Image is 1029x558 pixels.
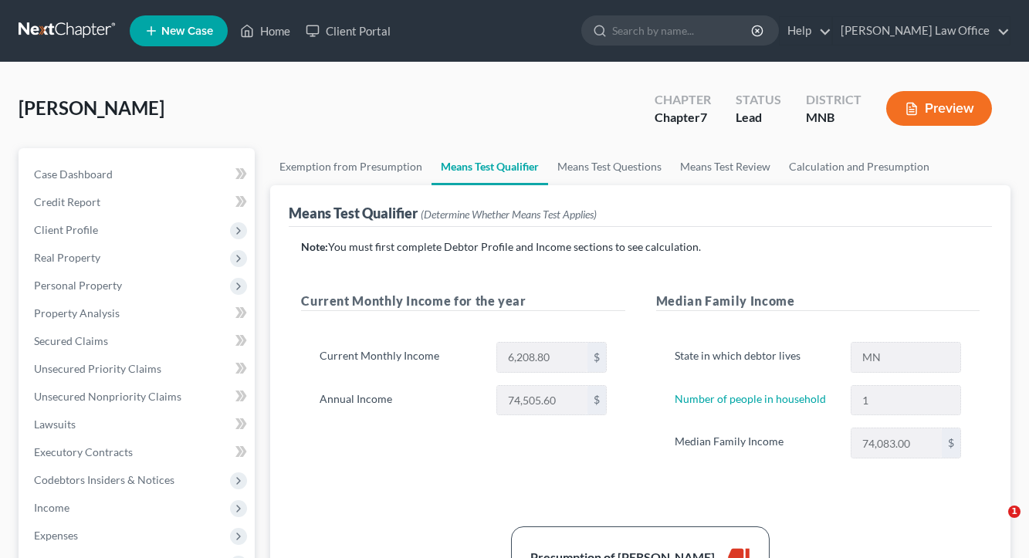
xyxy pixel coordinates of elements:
[22,355,255,383] a: Unsecured Priority Claims
[34,501,69,514] span: Income
[34,529,78,542] span: Expenses
[497,386,587,415] input: 0.00
[312,385,488,416] label: Annual Income
[34,306,120,320] span: Property Analysis
[161,25,213,37] span: New Case
[298,17,398,45] a: Client Portal
[22,411,255,438] a: Lawsuits
[34,279,122,292] span: Personal Property
[886,91,992,126] button: Preview
[289,204,597,222] div: Means Test Qualifier
[612,16,753,45] input: Search by name...
[655,109,711,127] div: Chapter
[22,327,255,355] a: Secured Claims
[780,17,831,45] a: Help
[851,428,942,458] input: 0.00
[671,148,780,185] a: Means Test Review
[19,96,164,119] span: [PERSON_NAME]
[736,91,781,109] div: Status
[22,438,255,466] a: Executory Contracts
[833,17,1010,45] a: [PERSON_NAME] Law Office
[34,223,98,236] span: Client Profile
[656,292,980,311] h5: Median Family Income
[780,148,939,185] a: Calculation and Presumption
[851,343,960,372] input: State
[270,148,432,185] a: Exemption from Presumption
[34,473,174,486] span: Codebtors Insiders & Notices
[34,445,133,458] span: Executory Contracts
[301,292,625,311] h5: Current Monthly Income for the year
[736,109,781,127] div: Lead
[806,91,861,109] div: District
[232,17,298,45] a: Home
[667,428,843,458] label: Median Family Income
[22,188,255,216] a: Credit Report
[34,195,100,208] span: Credit Report
[700,110,707,124] span: 7
[301,239,980,255] p: You must first complete Debtor Profile and Income sections to see calculation.
[587,343,606,372] div: $
[34,167,113,181] span: Case Dashboard
[851,386,960,415] input: --
[22,383,255,411] a: Unsecured Nonpriority Claims
[301,240,328,253] strong: Note:
[655,91,711,109] div: Chapter
[34,334,108,347] span: Secured Claims
[22,299,255,327] a: Property Analysis
[548,148,671,185] a: Means Test Questions
[432,148,548,185] a: Means Test Qualifier
[587,386,606,415] div: $
[675,392,826,405] a: Number of people in household
[34,390,181,403] span: Unsecured Nonpriority Claims
[1008,506,1021,518] span: 1
[312,342,488,373] label: Current Monthly Income
[667,342,843,373] label: State in which debtor lives
[34,251,100,264] span: Real Property
[421,208,597,221] span: (Determine Whether Means Test Applies)
[942,428,960,458] div: $
[806,109,861,127] div: MNB
[497,343,587,372] input: 0.00
[22,161,255,188] a: Case Dashboard
[34,362,161,375] span: Unsecured Priority Claims
[34,418,76,431] span: Lawsuits
[977,506,1014,543] iframe: Intercom live chat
